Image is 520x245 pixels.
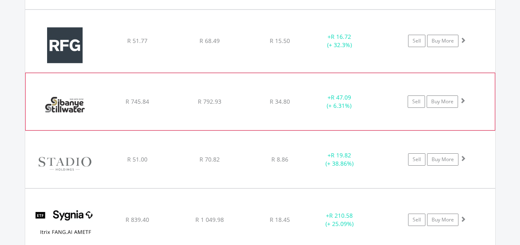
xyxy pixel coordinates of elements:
span: R 51.00 [127,155,147,163]
span: R 70.82 [199,155,220,163]
div: + (+ 25.09%) [309,212,371,228]
span: R 8.86 [271,155,288,163]
span: R 51.77 [127,37,147,45]
a: Sell [408,214,425,226]
span: R 792.93 [198,98,221,105]
div: + (+ 6.31%) [308,93,370,110]
span: R 18.45 [270,216,290,224]
a: Sell [408,153,425,166]
a: Sell [408,95,425,108]
img: EQU.ZA.SDO.png [29,141,100,186]
span: R 47.09 [331,93,351,101]
span: R 15.50 [270,37,290,45]
span: R 839.40 [126,216,149,224]
a: Sell [408,35,425,47]
span: R 34.80 [270,98,290,105]
a: Buy More [427,153,458,166]
span: R 745.84 [126,98,149,105]
div: + (+ 32.3%) [309,33,371,49]
a: Buy More [427,35,458,47]
a: Buy More [427,95,458,108]
div: + (+ 38.86%) [309,151,371,168]
img: EQU.ZA.SSW.png [30,83,101,128]
img: EQU.ZA.RFG.png [29,20,100,70]
span: R 1 049.98 [195,216,224,224]
span: R 68.49 [199,37,220,45]
span: R 16.72 [331,33,351,40]
span: R 19.82 [331,151,351,159]
a: Buy More [427,214,458,226]
span: R 210.58 [329,212,353,219]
